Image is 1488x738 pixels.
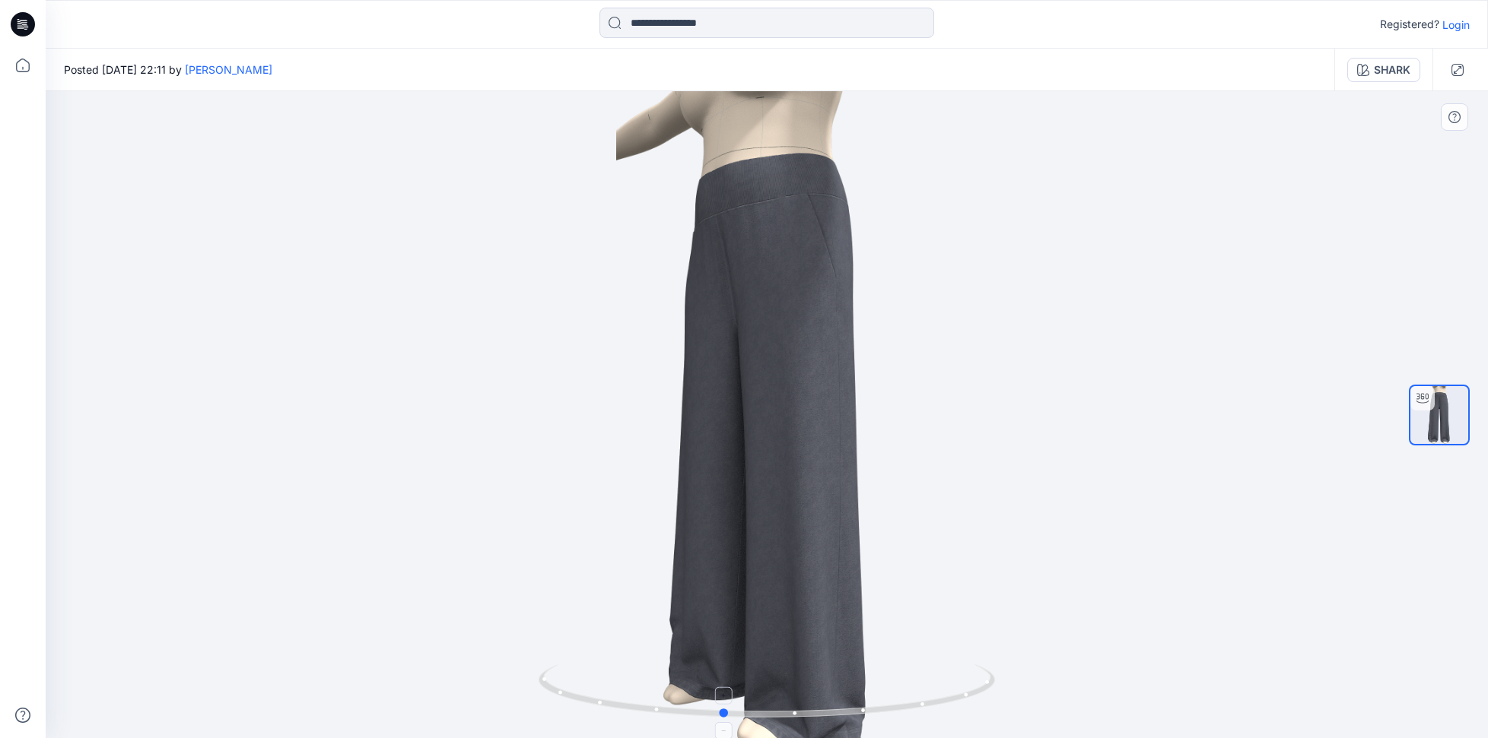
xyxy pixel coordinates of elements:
[1442,17,1470,33] p: Login
[1347,58,1420,82] button: SHARK
[1410,386,1468,444] img: turntable-12-10-2025-18:14:32
[185,63,272,76] a: [PERSON_NAME]
[1380,15,1439,33] p: Registered?
[64,62,272,78] span: Posted [DATE] 22:11 by
[1374,62,1410,78] div: SHARK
